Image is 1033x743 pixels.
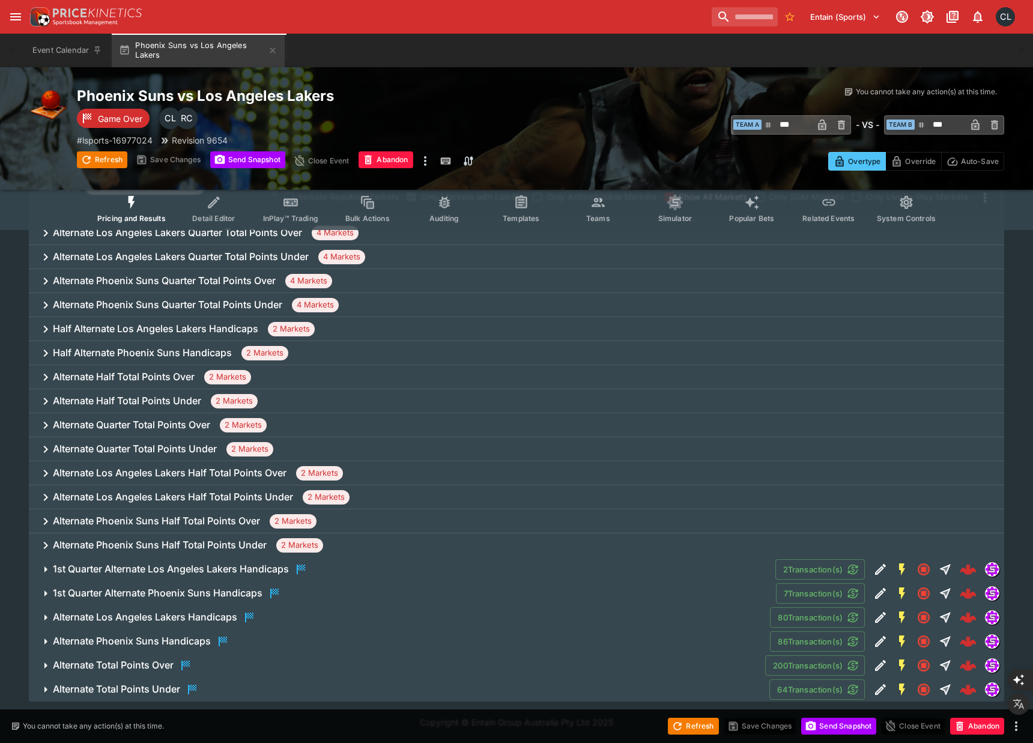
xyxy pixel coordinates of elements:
[296,467,343,479] span: 2 Markets
[960,633,977,650] img: logo-cerberus--red.svg
[960,561,977,578] div: 4af55be1-630b-4c90-ac19-e442139a2165
[960,681,977,698] img: logo-cerberus--red.svg
[77,151,127,168] button: Refresh
[992,4,1019,30] button: Chad Liu
[210,151,285,168] button: Send Snapshot
[780,7,799,26] button: No Bookmarks
[985,682,999,697] div: simulator
[848,155,880,168] p: Overtype
[891,583,913,604] button: SGM Enabled
[53,539,267,551] h6: Alternate Phoenix Suns Half Total Points Under
[97,214,166,223] span: Pricing and Results
[960,585,977,602] img: logo-cerberus--red.svg
[916,682,931,697] svg: Closed
[733,120,762,130] span: Team A
[29,654,765,678] button: Alternate Total Points Over
[967,6,989,28] button: Notifications
[53,371,195,383] h6: Alternate Half Total Points Over
[53,659,174,672] h6: Alternate Total Points Over
[950,718,1004,735] button: Abandon
[418,151,432,171] button: more
[775,559,865,580] button: 2Transaction(s)
[303,491,350,503] span: 2 Markets
[913,559,935,580] button: Closed
[916,562,931,577] svg: Closed
[960,609,977,626] img: logo-cerberus--red.svg
[916,6,938,28] button: Toggle light/dark mode
[828,152,1004,171] div: Start From
[891,6,913,28] button: Connected to PK
[503,214,539,223] span: Templates
[359,153,413,165] span: Mark an event as closed and abandoned.
[935,559,956,580] button: Straight
[891,559,913,580] button: SGM Enabled
[176,108,198,129] div: Richard Costa
[985,586,999,601] div: simulator
[801,718,876,735] button: Send Snapshot
[53,323,258,335] h6: Half Alternate Los Angeles Lakers Handicaps
[913,607,935,628] button: Closed
[870,607,891,628] button: Edit Detail
[29,678,769,702] button: Alternate Total Points Under
[658,214,692,223] span: Simulator
[886,120,915,130] span: Team B
[98,112,142,125] p: Game Over
[765,655,865,676] button: 200Transaction(s)
[29,629,770,654] button: Alternate Phoenix Suns Handicaps
[29,557,775,581] button: 1st Quarter Alternate Los Angeles Lakers Handicaps
[986,611,999,624] img: simulator
[986,659,999,672] img: simulator
[956,654,980,678] a: 05fed4f2-897b-4165-94f5-1bf39158a790
[318,251,365,263] span: 4 Markets
[276,539,323,551] span: 2 Markets
[1009,719,1023,733] button: more
[856,118,879,131] h6: - VS -
[77,86,541,105] h2: Copy To Clipboard
[53,443,217,455] h6: Alternate Quarter Total Points Under
[913,631,935,652] button: Closed
[986,683,999,696] img: simulator
[956,605,980,629] a: 833e69bd-1aad-427a-ba8e-ba47bdc0f77d
[935,583,956,604] button: Straight
[985,658,999,673] div: simulator
[913,655,935,676] button: Closed
[956,629,980,654] a: fa991ee7-7e4d-4123-9644-639734e42992
[77,134,153,147] p: Copy To Clipboard
[942,6,963,28] button: Documentation
[88,187,945,230] div: Event type filters
[935,607,956,628] button: Straight
[891,655,913,676] button: SGM Enabled
[935,631,956,652] button: Straight
[29,86,67,125] img: basketball.png
[220,419,267,431] span: 2 Markets
[986,587,999,600] img: simulator
[960,657,977,674] img: logo-cerberus--red.svg
[916,634,931,649] svg: Closed
[292,299,339,311] span: 4 Markets
[985,610,999,625] div: simulator
[769,679,865,700] button: 64Transaction(s)
[23,721,164,732] p: You cannot take any action(s) at this time.
[25,34,109,67] button: Event Calendar
[53,8,142,17] img: PriceKinetics
[359,151,413,168] button: Abandon
[53,491,293,503] h6: Alternate Los Angeles Lakers Half Total Points Under
[770,631,865,652] button: 86Transaction(s)
[935,655,956,676] button: Straight
[204,371,251,383] span: 2 Markets
[159,108,181,129] div: Chad Liu
[960,609,977,626] div: 833e69bd-1aad-427a-ba8e-ba47bdc0f77d
[29,605,770,629] button: Alternate Los Angeles Lakers Handicaps
[53,20,118,25] img: Sportsbook Management
[891,679,913,700] button: SGM Enabled
[112,34,285,67] button: Phoenix Suns vs Los Angeles Lakers
[211,395,258,407] span: 2 Markets
[53,347,232,359] h6: Half Alternate Phoenix Suns Handicaps
[996,7,1015,26] div: Chad Liu
[776,583,865,604] button: 7Transaction(s)
[960,657,977,674] div: 05fed4f2-897b-4165-94f5-1bf39158a790
[985,634,999,649] div: simulator
[429,214,459,223] span: Auditing
[53,563,289,575] h6: 1st Quarter Alternate Los Angeles Lakers Handicaps
[985,562,999,577] div: simulator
